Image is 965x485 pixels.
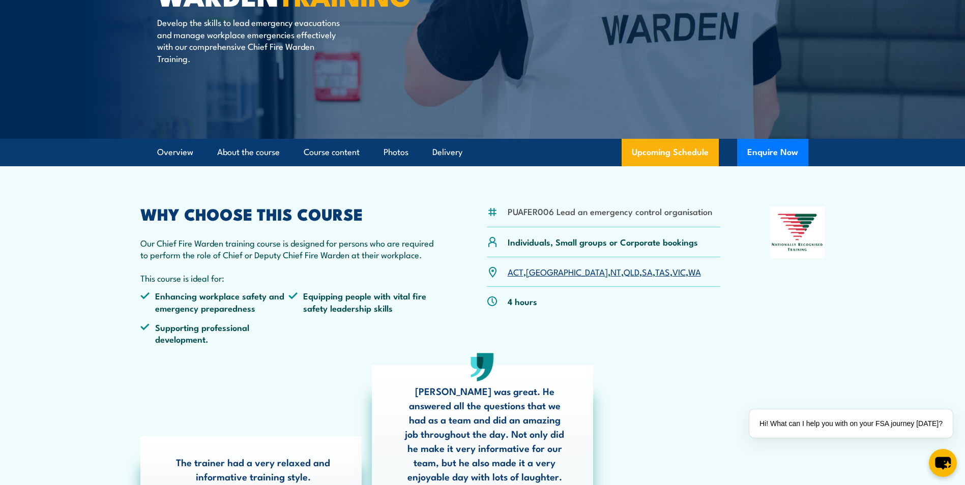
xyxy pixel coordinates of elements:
a: Overview [157,139,193,166]
p: [PERSON_NAME] was great. He answered all the questions that we had as a team and did an amazing j... [402,384,568,483]
a: [GEOGRAPHIC_DATA] [526,265,608,278]
p: Our Chief Fire Warden training course is designed for persons who are required to perform the rol... [140,237,437,261]
a: QLD [624,265,639,278]
a: Delivery [432,139,462,166]
button: chat-button [929,449,957,477]
p: Develop the skills to lead emergency evacuations and manage workplace emergencies effectively wit... [157,16,343,64]
h2: WHY CHOOSE THIS COURSE [140,206,437,221]
p: Individuals, Small groups or Corporate bookings [508,236,698,248]
p: 4 hours [508,295,537,307]
li: Enhancing workplace safety and emergency preparedness [140,290,289,314]
a: NT [610,265,621,278]
a: ACT [508,265,523,278]
p: , , , , , , , [508,266,701,278]
p: The trainer had a very relaxed and informative training style. [170,455,336,483]
a: About the course [217,139,280,166]
a: Upcoming Schedule [622,139,719,166]
button: Enquire Now [737,139,808,166]
li: Supporting professional development. [140,321,289,345]
img: Nationally Recognised Training logo. [770,206,825,258]
a: WA [688,265,701,278]
a: TAS [655,265,670,278]
a: Photos [384,139,408,166]
a: VIC [672,265,686,278]
p: This course is ideal for: [140,272,437,284]
li: Equipping people with vital fire safety leadership skills [288,290,437,314]
div: Hi! What can I help you with on your FSA journey [DATE]? [749,409,953,438]
a: SA [642,265,653,278]
a: Course content [304,139,360,166]
li: PUAFER006 Lead an emergency control organisation [508,205,712,217]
